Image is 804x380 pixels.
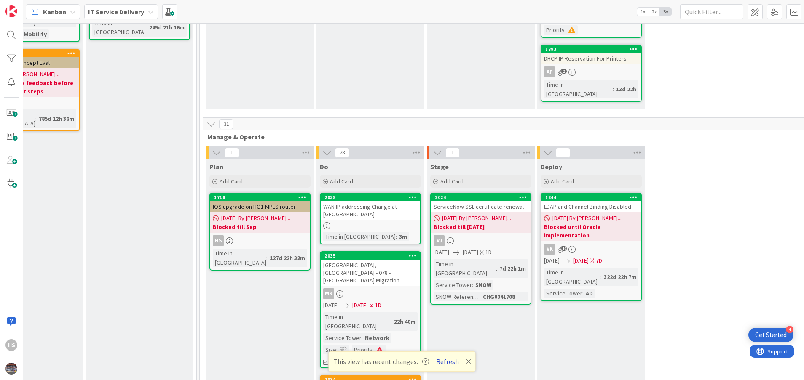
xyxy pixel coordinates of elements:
[323,345,336,354] div: Size
[600,272,602,282] span: :
[541,244,641,255] div: VK
[210,235,310,246] div: HS
[541,162,562,171] span: Deploy
[321,201,420,220] div: WAN IP addressing Change at [GEOGRAPHIC_DATA]
[321,288,420,299] div: MK
[680,4,743,19] input: Quick Filter...
[786,326,793,333] div: 4
[431,194,531,212] div: 2024ServiceNow SSL certificate renewal
[541,45,641,53] div: 1893
[561,246,567,251] span: 10
[323,232,396,241] div: Time in [GEOGRAPHIC_DATA]
[397,232,409,241] div: 3m
[755,331,787,339] div: Get Started
[352,345,373,354] div: Priority
[336,345,338,354] span: :
[92,18,146,37] div: Time in [GEOGRAPHIC_DATA]
[541,45,642,102] a: 1893DHCP IP Reservation For PrintersAPTime in [GEOGRAPHIC_DATA]:13d 22h
[5,339,17,351] div: HS
[541,66,641,77] div: AP
[375,301,381,310] div: 1D
[561,69,567,74] span: 2
[221,214,290,223] span: [DATE] By [PERSON_NAME]...
[541,201,641,212] div: LDAP and Channel Binding Disabled
[649,8,660,16] span: 2x
[43,7,66,17] span: Kanban
[37,114,76,123] div: 785d 12h 36m
[435,194,531,200] div: 2024
[440,178,467,185] span: Add Card...
[5,5,17,17] img: Visit kanbanzone.com
[333,356,429,367] span: This view has recent changes.
[210,194,310,212] div: 1718IOS upgrade on HO1 MPLS router
[660,8,671,16] span: 3x
[431,235,531,246] div: VJ
[220,178,247,185] span: Add Card...
[497,264,528,273] div: 7d 22h 1m
[556,148,570,158] span: 1
[320,162,328,171] span: Do
[323,312,391,331] div: Time in [GEOGRAPHIC_DATA]
[463,248,478,257] span: [DATE]
[614,85,638,94] div: 13d 22h
[268,253,307,263] div: 127d 22h 32m
[434,235,445,246] div: VJ
[541,45,641,64] div: 1893DHCP IP Reservation For Printers
[323,288,334,299] div: MK
[324,253,420,259] div: 2035
[209,193,311,271] a: 1718IOS upgrade on HO1 MPLS router[DATE] By [PERSON_NAME]...Blocked till SepHSTime in [GEOGRAPHIC...
[565,25,566,35] span: :
[219,119,233,129] span: 31
[213,249,266,267] div: Time in [GEOGRAPHIC_DATA]
[545,194,641,200] div: 1244
[320,251,421,368] a: 2035[GEOGRAPHIC_DATA], [GEOGRAPHIC_DATA] - 078 - [GEOGRAPHIC_DATA] MigrationMK[DATE][DATE]1DTime ...
[88,8,144,16] b: IT Service Delivery
[35,114,37,123] span: :
[541,194,641,212] div: 1244LDAP and Channel Binding Disabled
[544,289,582,298] div: Service Tower
[324,194,420,200] div: 2038
[430,193,531,305] a: 2024ServiceNow SSL certificate renewal[DATE] By [PERSON_NAME]...Blocked till [DATE]VJ[DATE][DATE]...
[362,333,363,343] span: :
[433,356,462,367] button: Refresh
[442,214,511,223] span: [DATE] By [PERSON_NAME]...
[396,232,397,241] span: :
[214,194,310,200] div: 1718
[431,194,531,201] div: 2024
[445,148,460,158] span: 1
[431,201,531,212] div: ServiceNow SSL certificate renewal
[613,85,614,94] span: :
[321,194,420,201] div: 2038
[321,260,420,286] div: [GEOGRAPHIC_DATA], [GEOGRAPHIC_DATA] - 078 - [GEOGRAPHIC_DATA] Migration
[320,193,421,244] a: 2038WAN IP addressing Change at [GEOGRAPHIC_DATA]Time in [GEOGRAPHIC_DATA]:3m
[213,235,224,246] div: HS
[335,148,349,158] span: 28
[473,280,493,290] div: SNOW
[544,256,560,265] span: [DATE]
[352,301,368,310] span: [DATE]
[5,363,17,375] img: avatar
[544,25,565,35] div: Priority
[430,162,449,171] span: Stage
[545,46,641,52] div: 1893
[596,256,602,265] div: 7D
[321,252,420,260] div: 2035
[391,317,392,326] span: :
[544,80,613,98] div: Time in [GEOGRAPHIC_DATA]
[213,223,307,231] b: Blocked till Sep
[210,201,310,212] div: IOS upgrade on HO1 MPLS router
[637,8,649,16] span: 1x
[323,333,362,343] div: Service Tower
[544,66,555,77] div: AP
[225,148,239,158] span: 1
[544,244,555,255] div: VK
[481,292,517,301] div: CHG0041708
[321,252,420,286] div: 2035[GEOGRAPHIC_DATA], [GEOGRAPHIC_DATA] - 078 - [GEOGRAPHIC_DATA] Migration
[496,264,497,273] span: :
[541,53,641,64] div: DHCP IP Reservation For Printers
[584,289,595,298] div: AD
[363,333,391,343] div: Network
[146,23,147,32] span: :
[551,178,578,185] span: Add Card...
[541,193,642,301] a: 1244LDAP and Channel Binding Disabled[DATE] By [PERSON_NAME]...Blocked until Oracle implementatio...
